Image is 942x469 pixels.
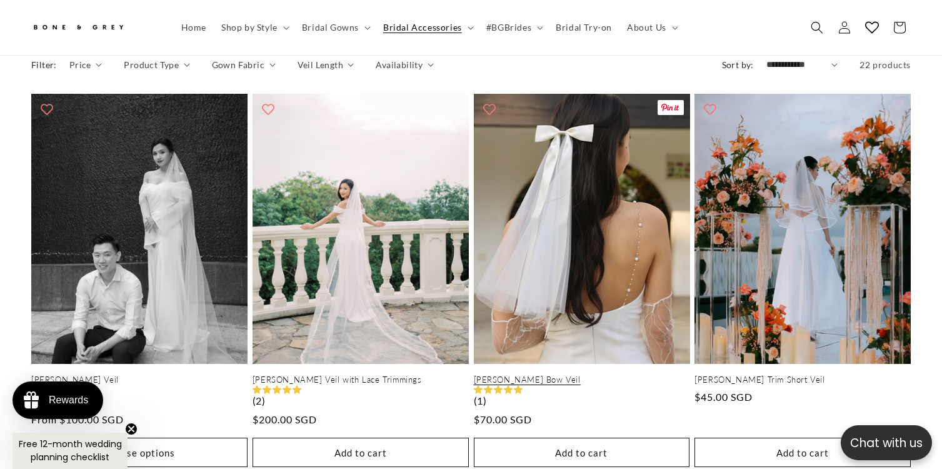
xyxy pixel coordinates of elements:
[694,438,911,467] button: Add to cart
[477,97,502,122] button: Add to wishlist
[627,22,666,33] span: About Us
[694,375,911,385] a: [PERSON_NAME] Trim Short Veil
[298,58,354,71] summary: Veil Length (0 selected)
[548,14,619,41] a: Bridal Try-on
[69,58,103,71] summary: Price
[722,59,754,70] label: Sort by:
[31,438,248,467] button: Choose options
[253,438,469,467] button: Add to cart
[31,375,248,385] a: [PERSON_NAME] Veil
[174,14,214,41] a: Home
[31,58,57,71] h2: Filter:
[474,438,690,467] button: Add to cart
[803,14,831,41] summary: Search
[376,14,479,41] summary: Bridal Accessories
[124,58,179,71] span: Product Type
[212,58,276,71] summary: Gown Fabric (0 selected)
[19,438,122,463] span: Free 12-month wedding planning checklist
[841,425,932,460] button: Open chatbox
[49,395,88,406] div: Rewards
[31,18,125,38] img: Bone and Grey Bridal
[841,434,932,452] p: Chat with us
[124,58,189,71] summary: Product Type (0 selected)
[69,58,91,71] span: Price
[383,22,462,33] span: Bridal Accessories
[253,375,469,385] a: [PERSON_NAME] Veil with Lace Trimmings
[212,58,264,71] span: Gown Fabric
[256,97,281,122] button: Add to wishlist
[619,14,683,41] summary: About Us
[376,58,433,71] summary: Availability (0 selected)
[13,433,128,469] div: Free 12-month wedding planning checklistClose teaser
[698,97,723,122] button: Add to wishlist
[34,97,59,122] button: Add to wishlist
[214,14,294,41] summary: Shop by Style
[181,22,206,33] span: Home
[125,423,138,435] button: Close teaser
[474,375,690,385] a: [PERSON_NAME] Bow Veil
[221,22,278,33] span: Shop by Style
[486,22,531,33] span: #BGBrides
[479,14,548,41] summary: #BGBrides
[556,22,612,33] span: Bridal Try-on
[298,58,343,71] span: Veil Length
[27,13,161,43] a: Bone and Grey Bridal
[294,14,376,41] summary: Bridal Gowns
[859,59,911,70] span: 22 products
[302,22,359,33] span: Bridal Gowns
[376,58,423,71] span: Availability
